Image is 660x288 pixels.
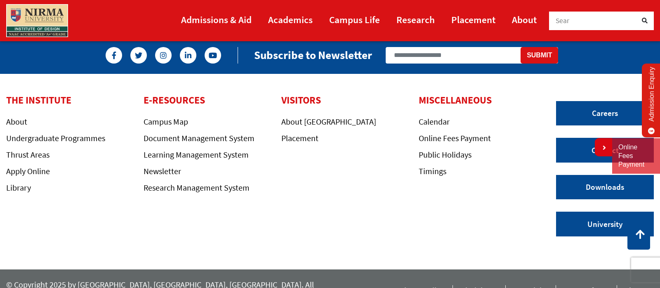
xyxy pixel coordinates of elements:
[181,10,252,29] a: Admissions & Aid
[6,116,27,127] a: About
[419,149,471,160] a: Public Holidays
[451,10,495,29] a: Placement
[521,47,558,64] button: Submit
[556,138,654,163] a: Contact
[6,166,50,176] a: Apply Online
[6,4,68,37] img: main_logo
[144,149,249,160] a: Learning Management System
[144,133,255,143] a: Document Management System
[556,16,570,25] span: Sear
[6,133,105,143] a: Undergraduate Programmes
[6,149,49,160] a: Thrust Areas
[281,116,376,127] a: About [GEOGRAPHIC_DATA]
[396,10,435,29] a: Research
[556,175,654,200] a: Downloads
[329,10,380,29] a: Campus Life
[419,166,446,176] a: Timings
[419,116,450,127] a: Calendar
[618,143,654,169] a: Online Fees Payment
[6,182,31,193] a: Library
[281,133,318,143] a: Placement
[268,10,313,29] a: Academics
[556,101,654,126] a: Careers
[419,133,491,143] a: Online Fees Payment
[144,116,188,127] a: Campus Map
[144,166,181,176] a: Newsletter
[512,10,537,29] a: About
[254,48,372,62] h2: Subscribe to Newsletter
[144,182,250,193] a: Research Management System
[556,212,654,236] a: University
